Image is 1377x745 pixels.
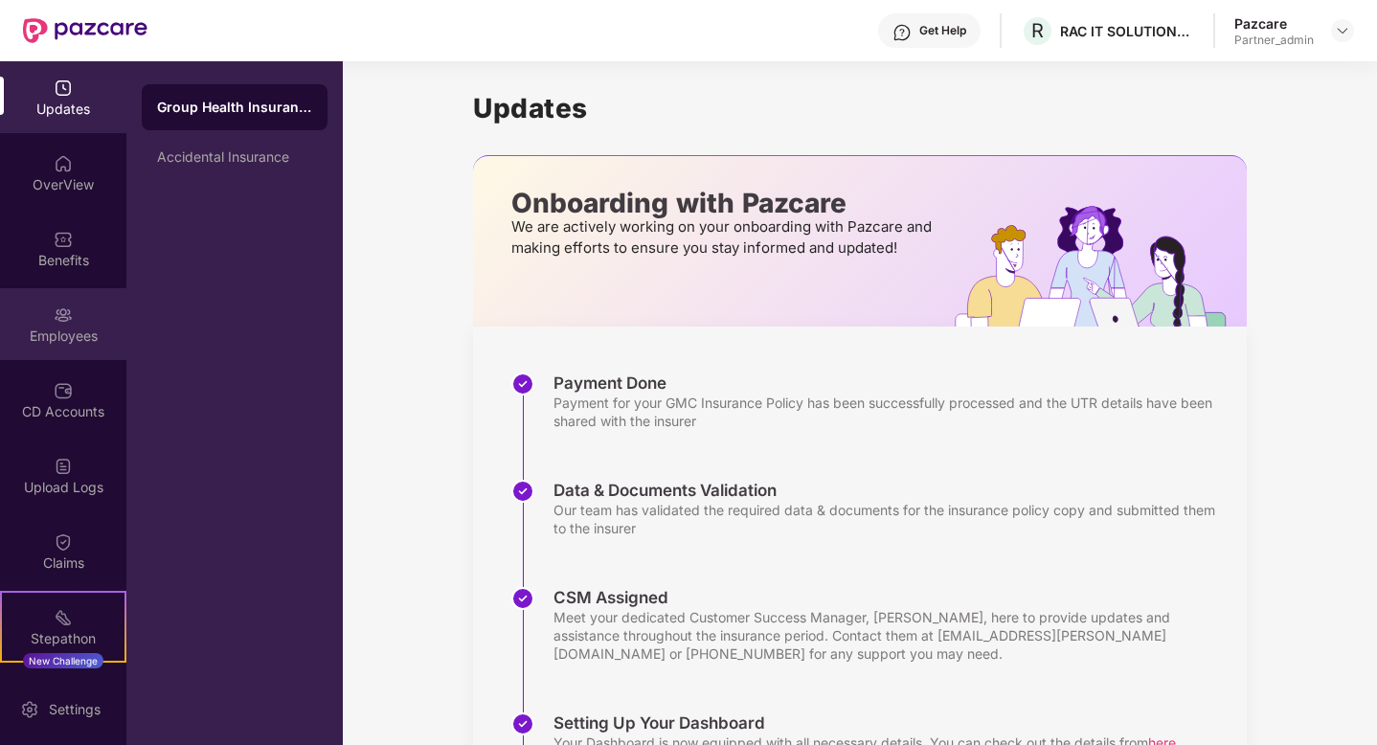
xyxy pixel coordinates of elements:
[54,305,73,325] img: svg+xml;base64,PHN2ZyBpZD0iRW1wbG95ZWVzIiB4bWxucz0iaHR0cDovL3d3dy53My5vcmcvMjAwMC9zdmciIHdpZHRoPS...
[553,501,1228,537] div: Our team has validated the required data & documents for the insurance policy copy and submitted ...
[20,700,39,719] img: svg+xml;base64,PHN2ZyBpZD0iU2V0dGluZy0yMHgyMCIgeG1sbnM9Imh0dHA6Ly93d3cudzMub3JnLzIwMDAvc3ZnIiB3aW...
[23,653,103,668] div: New Challenge
[553,587,1228,608] div: CSM Assigned
[511,587,534,610] img: svg+xml;base64,PHN2ZyBpZD0iU3RlcC1Eb25lLTMyeDMyIiB4bWxucz0iaHR0cDovL3d3dy53My5vcmcvMjAwMC9zdmciIH...
[157,149,312,165] div: Accidental Insurance
[553,712,1176,734] div: Setting Up Your Dashboard
[2,629,124,648] div: Stepathon
[553,608,1228,663] div: Meet your dedicated Customer Success Manager, [PERSON_NAME], here to provide updates and assistan...
[54,230,73,249] img: svg+xml;base64,PHN2ZyBpZD0iQmVuZWZpdHMiIHhtbG5zPSJodHRwOi8vd3d3LnczLm9yZy8yMDAwL3N2ZyIgd2lkdGg9Ij...
[511,480,534,503] img: svg+xml;base64,PHN2ZyBpZD0iU3RlcC1Eb25lLTMyeDMyIiB4bWxucz0iaHR0cDovL3d3dy53My5vcmcvMjAwMC9zdmciIH...
[157,98,312,117] div: Group Health Insurance
[1335,23,1350,38] img: svg+xml;base64,PHN2ZyBpZD0iRHJvcGRvd24tMzJ4MzIiIHhtbG5zPSJodHRwOi8vd3d3LnczLm9yZy8yMDAwL3N2ZyIgd2...
[955,206,1247,327] img: hrOnboarding
[892,23,912,42] img: svg+xml;base64,PHN2ZyBpZD0iSGVscC0zMngzMiIgeG1sbnM9Imh0dHA6Ly93d3cudzMub3JnLzIwMDAvc3ZnIiB3aWR0aD...
[919,23,966,38] div: Get Help
[511,194,937,212] p: Onboarding with Pazcare
[1060,22,1194,40] div: RAC IT SOLUTIONS PRIVATE LIMITED
[553,480,1228,501] div: Data & Documents Validation
[54,154,73,173] img: svg+xml;base64,PHN2ZyBpZD0iSG9tZSIgeG1sbnM9Imh0dHA6Ly93d3cudzMub3JnLzIwMDAvc3ZnIiB3aWR0aD0iMjAiIG...
[511,372,534,395] img: svg+xml;base64,PHN2ZyBpZD0iU3RlcC1Eb25lLTMyeDMyIiB4bWxucz0iaHR0cDovL3d3dy53My5vcmcvMjAwMC9zdmciIH...
[54,532,73,552] img: svg+xml;base64,PHN2ZyBpZD0iQ2xhaW0iIHhtbG5zPSJodHRwOi8vd3d3LnczLm9yZy8yMDAwL3N2ZyIgd2lkdGg9IjIwIi...
[553,372,1228,394] div: Payment Done
[511,712,534,735] img: svg+xml;base64,PHN2ZyBpZD0iU3RlcC1Eb25lLTMyeDMyIiB4bWxucz0iaHR0cDovL3d3dy53My5vcmcvMjAwMC9zdmciIH...
[1234,33,1314,48] div: Partner_admin
[43,700,106,719] div: Settings
[54,608,73,627] img: svg+xml;base64,PHN2ZyB4bWxucz0iaHR0cDovL3d3dy53My5vcmcvMjAwMC9zdmciIHdpZHRoPSIyMSIgaGVpZ2h0PSIyMC...
[23,18,147,43] img: New Pazcare Logo
[1234,14,1314,33] div: Pazcare
[511,216,937,259] p: We are actively working on your onboarding with Pazcare and making efforts to ensure you stay inf...
[54,457,73,476] img: svg+xml;base64,PHN2ZyBpZD0iVXBsb2FkX0xvZ3MiIGRhdGEtbmFtZT0iVXBsb2FkIExvZ3MiIHhtbG5zPSJodHRwOi8vd3...
[553,394,1228,430] div: Payment for your GMC Insurance Policy has been successfully processed and the UTR details have be...
[473,92,1247,124] h1: Updates
[54,79,73,98] img: svg+xml;base64,PHN2ZyBpZD0iVXBkYXRlZCIgeG1sbnM9Imh0dHA6Ly93d3cudzMub3JnLzIwMDAvc3ZnIiB3aWR0aD0iMj...
[54,381,73,400] img: svg+xml;base64,PHN2ZyBpZD0iQ0RfQWNjb3VudHMiIGRhdGEtbmFtZT0iQ0QgQWNjb3VudHMiIHhtbG5zPSJodHRwOi8vd3...
[1031,19,1044,42] span: R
